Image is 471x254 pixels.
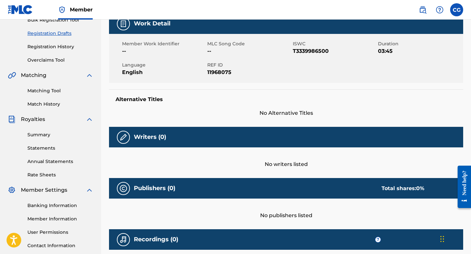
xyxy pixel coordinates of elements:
img: Work Detail [119,20,127,28]
img: Publishers [119,185,127,192]
img: search [419,6,427,14]
span: Member [70,6,93,13]
div: No writers listed [109,147,463,168]
a: Rate Sheets [27,172,93,178]
h5: Work Detail [134,20,170,27]
span: English [122,68,206,76]
span: T3339986500 [293,47,376,55]
img: expand [86,115,93,123]
a: Member Information [27,216,93,222]
a: Match History [27,101,93,108]
div: Drag [440,229,444,249]
span: Royalties [21,115,45,123]
span: -- [122,47,206,55]
img: Matching [8,71,16,79]
img: expand [86,186,93,194]
img: Writers [119,133,127,141]
span: No Alternative Titles [109,109,463,117]
span: 03:45 [378,47,462,55]
a: Contact Information [27,242,93,249]
span: 11968075 [207,68,291,76]
span: Duration [378,40,462,47]
span: -- [207,47,291,55]
h5: Alternative Titles [116,96,457,103]
a: Summary [27,131,93,138]
h5: Recordings (0) [134,236,178,243]
img: expand [86,71,93,79]
span: Member Work Identifier [122,40,206,47]
img: Member Settings [8,186,16,194]
a: Annual Statements [27,158,93,165]
a: Registration Drafts [27,30,93,37]
a: Public Search [416,3,429,16]
img: Top Rightsholder [58,6,66,14]
span: 0 % [416,185,424,191]
iframe: Chat Widget [438,223,471,254]
div: User Menu [450,3,463,16]
div: Help [433,3,446,16]
div: Total shares: [382,185,424,192]
a: Banking Information [27,202,93,209]
h5: Publishers (0) [134,185,175,192]
iframe: Resource Center [453,160,471,214]
a: Overclaims Tool [27,57,93,64]
span: Language [122,62,206,68]
a: Statements [27,145,93,152]
span: ISWC [293,40,376,47]
a: User Permissions [27,229,93,236]
span: ? [375,237,381,242]
a: Bulk Registration Tool [27,17,93,23]
span: REF ID [207,62,291,68]
span: MLC Song Code [207,40,291,47]
img: MLC Logo [8,5,33,14]
span: Member Settings [21,186,67,194]
img: Royalties [8,115,16,123]
span: Matching [21,71,46,79]
img: help [436,6,444,14]
img: Recordings [119,236,127,244]
a: Matching Tool [27,87,93,94]
div: No publishers listed [109,199,463,219]
h5: Writers (0) [134,133,166,141]
a: Registration History [27,43,93,50]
